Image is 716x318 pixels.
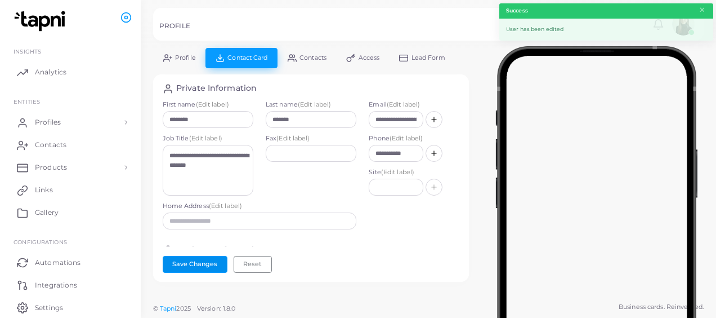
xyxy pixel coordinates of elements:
label: Fax [266,134,356,143]
span: Automations [35,258,80,268]
span: Profiles [35,117,61,127]
span: INSIGHTS [14,48,41,55]
span: 2025 [176,304,190,313]
span: Analytics [35,67,66,77]
label: Site [369,168,459,177]
div: User has been edited [499,19,713,41]
a: Tapni [160,304,177,312]
span: (Edit label) [387,100,420,108]
span: Contacts [35,140,66,150]
span: ENTITIES [14,98,40,105]
a: Contacts [8,134,132,156]
a: Automations [8,251,132,273]
h4: Business Information [176,245,265,255]
label: Phone [369,134,459,143]
a: Profiles [8,111,132,134]
span: Products [35,162,67,173]
span: Gallery [35,207,59,218]
a: Analytics [8,61,132,83]
span: Contacts [299,55,326,61]
span: Contact Card [227,55,267,61]
span: (Edit label) [381,168,414,176]
label: Home Address [163,202,357,211]
span: (Edit label) [276,134,310,142]
span: Integrations [35,280,77,290]
button: Close [699,4,706,16]
a: Gallery [8,201,132,224]
label: First name [163,100,253,109]
h5: PROFILE [159,22,190,30]
a: Integrations [8,273,132,296]
button: Save Changes [163,256,227,273]
span: (Edit label) [390,134,423,142]
span: Lead Form [411,55,445,61]
span: Settings [35,303,63,313]
span: © [153,304,235,313]
span: (Edit label) [298,100,331,108]
img: logo [10,11,73,32]
span: Configurations [14,238,67,245]
span: Profile [175,55,196,61]
span: (Edit label) [189,134,222,142]
label: Email [369,100,459,109]
span: (Edit label) [209,202,242,210]
label: Job Title [163,134,253,143]
h4: Private Information [176,83,257,94]
label: Last name [266,100,356,109]
a: Links [8,179,132,201]
a: Products [8,156,132,179]
span: Version: 1.8.0 [197,304,236,312]
button: Reset [234,256,272,273]
span: Links [35,185,53,195]
span: (Edit label) [196,100,229,108]
span: Access [359,55,380,61]
strong: Success [506,7,528,15]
